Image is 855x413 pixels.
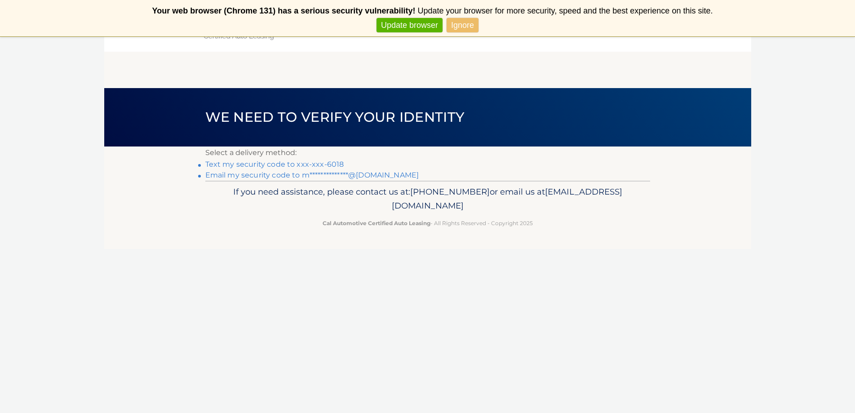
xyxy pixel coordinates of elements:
[205,109,465,125] span: We need to verify your identity
[410,187,490,197] span: [PHONE_NUMBER]
[205,147,650,159] p: Select a delivery method:
[152,6,416,15] b: Your web browser (Chrome 131) has a serious security vulnerability!
[377,18,443,33] a: Update browser
[211,185,644,213] p: If you need assistance, please contact us at: or email us at
[447,18,478,33] a: Ignore
[323,220,430,226] strong: Cal Automotive Certified Auto Leasing
[211,218,644,228] p: - All Rights Reserved - Copyright 2025
[417,6,713,15] span: Update your browser for more security, speed and the best experience on this site.
[205,160,344,169] a: Text my security code to xxx-xxx-6018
